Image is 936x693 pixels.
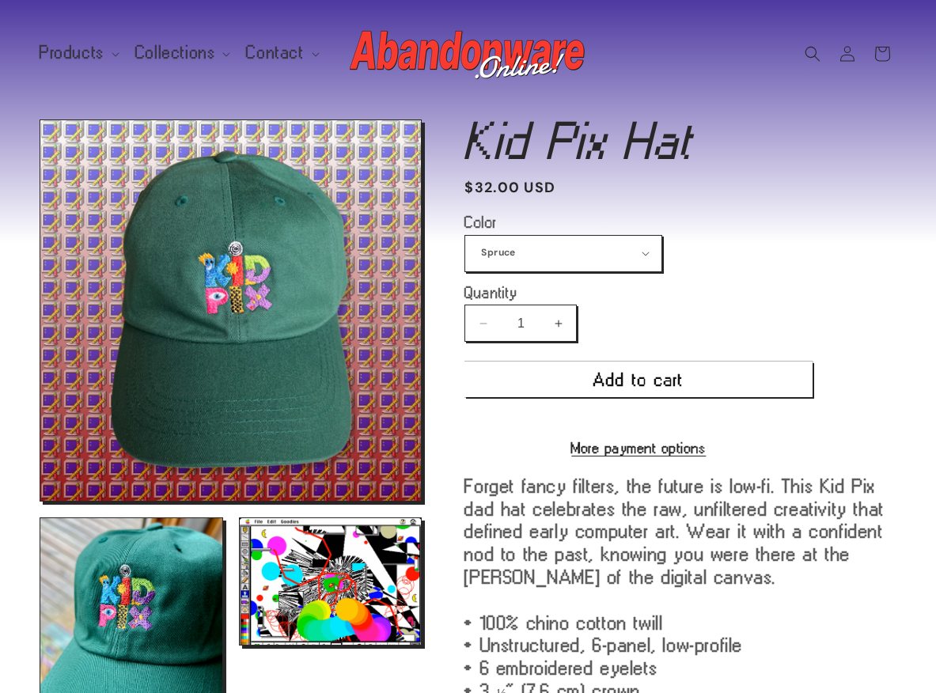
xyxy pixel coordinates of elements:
summary: Products [30,36,126,70]
span: Collections [135,46,216,60]
span: Products [40,46,104,60]
img: Abandonware [350,22,587,85]
label: Quantity [464,285,813,301]
a: Abandonware [343,16,593,91]
summary: Search [795,36,830,71]
span: $32.00 USD [464,177,555,199]
h1: Kid Pix Hat [464,119,896,162]
summary: Contact [237,36,325,70]
label: Color [464,214,813,230]
button: Add to cart [464,362,813,397]
summary: Collections [126,36,237,70]
span: Contact [246,46,304,60]
a: More payment options [464,441,813,455]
